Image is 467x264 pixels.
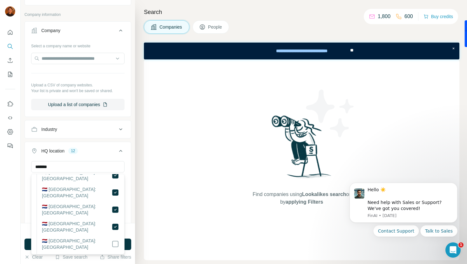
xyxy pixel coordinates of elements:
[302,85,359,142] img: Surfe Illustration - Stars
[5,55,15,66] button: Enrich CSV
[458,242,464,247] span: 1
[41,148,64,154] div: HQ location
[5,41,15,52] button: Search
[423,12,453,21] button: Buy credits
[5,98,15,110] button: Use Surfe on LinkedIn
[68,148,78,154] div: 12
[42,186,112,199] label: 🇳🇱 [GEOGRAPHIC_DATA]: [GEOGRAPHIC_DATA]
[24,239,131,250] button: Run search
[5,27,15,38] button: Quick start
[208,24,223,30] span: People
[41,126,57,132] div: Industry
[24,12,131,17] p: Company information
[5,69,15,80] button: My lists
[42,203,112,216] label: 🇳🇱 [GEOGRAPHIC_DATA]: [GEOGRAPHIC_DATA]
[31,41,125,49] div: Select a company name or website
[25,143,131,161] button: HQ location12
[159,24,183,30] span: Companies
[24,254,43,260] button: Clear
[378,13,390,20] p: 1,800
[42,169,112,182] label: 🇳🇱 [GEOGRAPHIC_DATA]: [GEOGRAPHIC_DATA]
[269,114,335,185] img: Surfe Illustration - Woman searching with binoculars
[31,82,125,88] p: Upload a CSV of company websites.
[445,242,461,258] iframe: Intercom live chat
[5,112,15,124] button: Use Surfe API
[5,140,15,152] button: Feedback
[100,254,131,260] button: Share filters
[286,199,323,205] span: applying Filters
[41,27,60,34] div: Company
[404,13,413,20] p: 600
[31,99,125,110] button: Upload a list of companies
[5,126,15,138] button: Dashboard
[25,122,131,137] button: Industry
[42,220,112,233] label: 🇳🇱 [GEOGRAPHIC_DATA]: [GEOGRAPHIC_DATA]
[302,192,346,197] span: Lookalikes search
[5,6,15,17] img: Avatar
[144,43,459,59] iframe: Banner
[144,8,459,17] h4: Search
[251,191,352,206] span: Find companies using or by
[340,175,467,261] iframe: Intercom notifications message
[25,23,131,41] button: Company
[42,238,112,250] label: 🇳🇱 [GEOGRAPHIC_DATA]: [GEOGRAPHIC_DATA]
[55,254,87,260] button: Save search
[31,88,125,94] p: Your list is private and won't be saved or shared.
